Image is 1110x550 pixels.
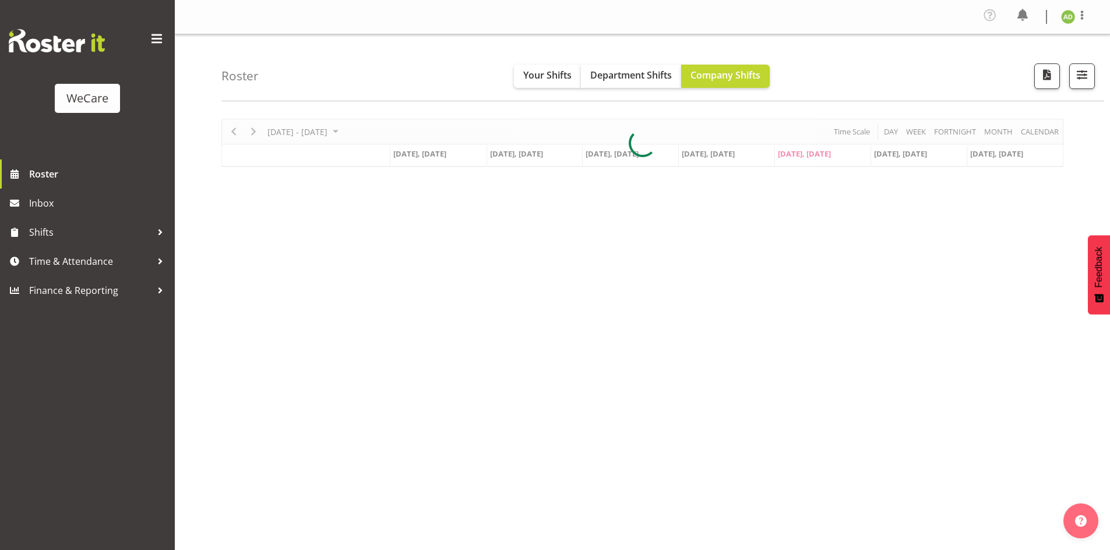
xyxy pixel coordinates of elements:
button: Feedback - Show survey [1088,235,1110,314]
div: WeCare [66,90,108,107]
img: Rosterit website logo [9,29,105,52]
span: Roster [29,165,169,183]
img: help-xxl-2.png [1075,515,1087,527]
h4: Roster [221,69,259,83]
span: Time & Attendance [29,253,151,270]
span: Shifts [29,223,151,241]
span: Company Shifts [690,69,760,81]
span: Department Shifts [590,69,672,81]
span: Inbox [29,194,169,212]
button: Filter Shifts [1069,63,1095,89]
button: Download a PDF of the roster according to the set date range. [1034,63,1060,89]
button: Department Shifts [581,65,681,88]
button: Your Shifts [514,65,581,88]
button: Company Shifts [681,65,770,88]
span: Feedback [1094,247,1104,288]
span: Finance & Reporting [29,282,151,299]
span: Your Shifts [523,69,572,81]
img: aleea-devonport10476.jpg [1061,10,1075,24]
